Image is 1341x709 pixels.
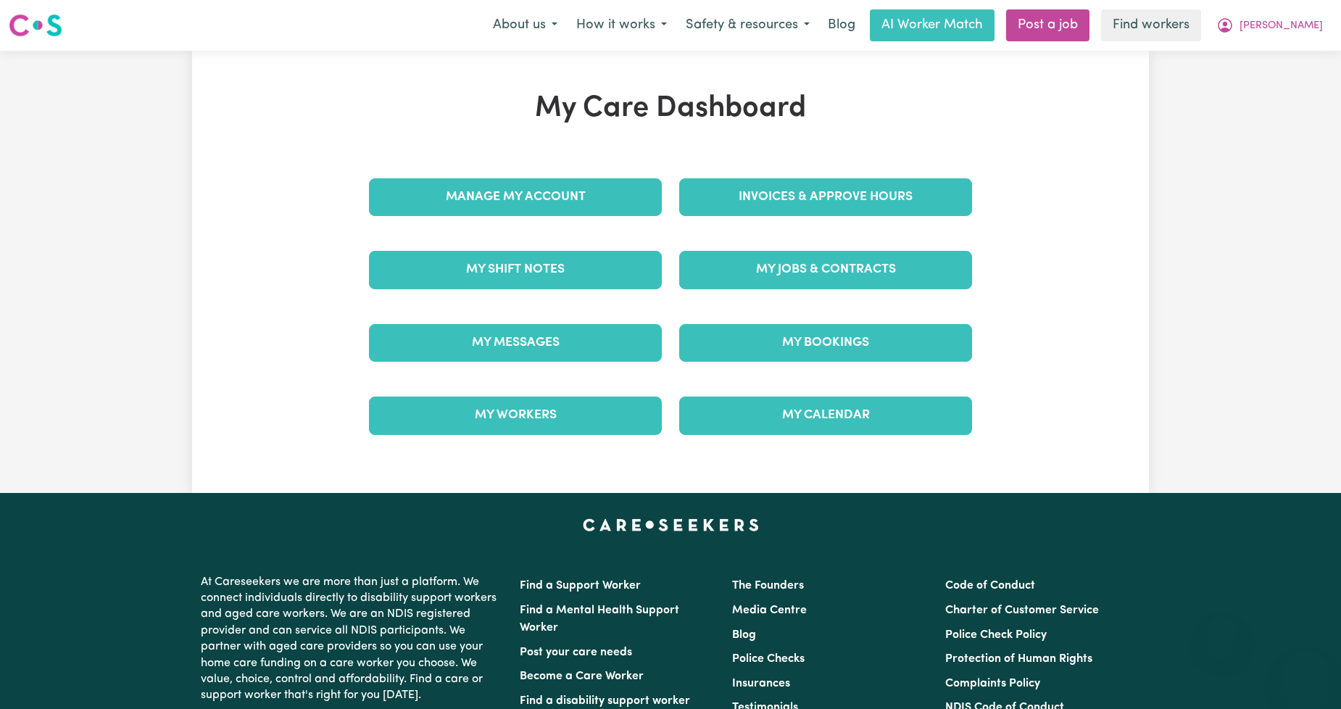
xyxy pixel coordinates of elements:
[732,605,807,616] a: Media Centre
[679,178,972,216] a: Invoices & Approve Hours
[732,678,790,689] a: Insurances
[583,519,759,531] a: Careseekers home page
[679,324,972,362] a: My Bookings
[679,397,972,434] a: My Calendar
[520,647,632,658] a: Post your care needs
[567,10,676,41] button: How it works
[520,695,690,707] a: Find a disability support worker
[945,629,1047,641] a: Police Check Policy
[369,251,662,289] a: My Shift Notes
[1006,9,1089,41] a: Post a job
[360,91,981,126] h1: My Care Dashboard
[1208,616,1237,645] iframe: Close message
[870,9,995,41] a: AI Worker Match
[945,678,1040,689] a: Complaints Policy
[945,653,1092,665] a: Protection of Human Rights
[1283,651,1329,697] iframe: Button to launch messaging window
[945,580,1035,592] a: Code of Conduct
[732,629,756,641] a: Blog
[9,12,62,38] img: Careseekers logo
[732,653,805,665] a: Police Checks
[676,10,819,41] button: Safety & resources
[369,178,662,216] a: Manage My Account
[1207,10,1332,41] button: My Account
[732,580,804,592] a: The Founders
[369,397,662,434] a: My Workers
[369,324,662,362] a: My Messages
[819,9,864,41] a: Blog
[520,605,679,634] a: Find a Mental Health Support Worker
[9,9,62,42] a: Careseekers logo
[945,605,1099,616] a: Charter of Customer Service
[520,671,644,682] a: Become a Care Worker
[1101,9,1201,41] a: Find workers
[483,10,567,41] button: About us
[679,251,972,289] a: My Jobs & Contracts
[520,580,641,592] a: Find a Support Worker
[1240,18,1323,34] span: [PERSON_NAME]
